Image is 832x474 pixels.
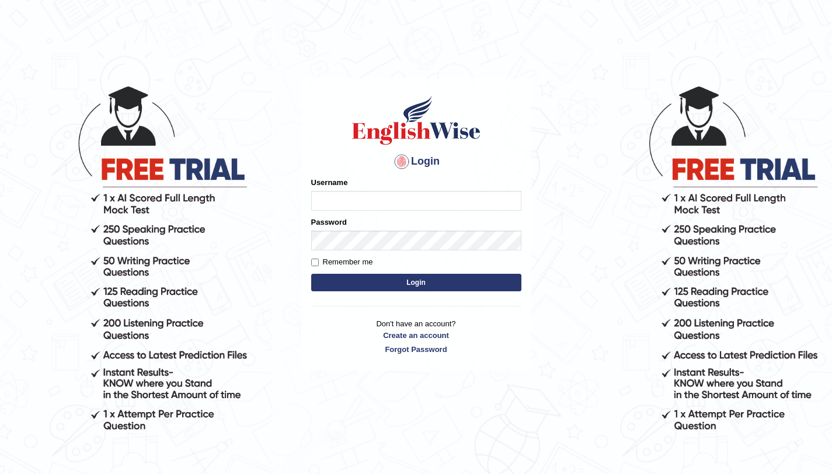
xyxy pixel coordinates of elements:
a: Forgot Password [311,344,521,355]
label: Username [311,177,348,188]
label: Password [311,217,347,228]
label: Remember me [311,256,373,268]
input: Remember me [311,259,319,266]
p: Don't have an account? [311,318,521,354]
button: Login [311,274,521,291]
a: Create an account [311,330,521,341]
h4: Login [311,152,521,171]
img: Logo of English Wise sign in for intelligent practice with AI [350,94,483,147]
